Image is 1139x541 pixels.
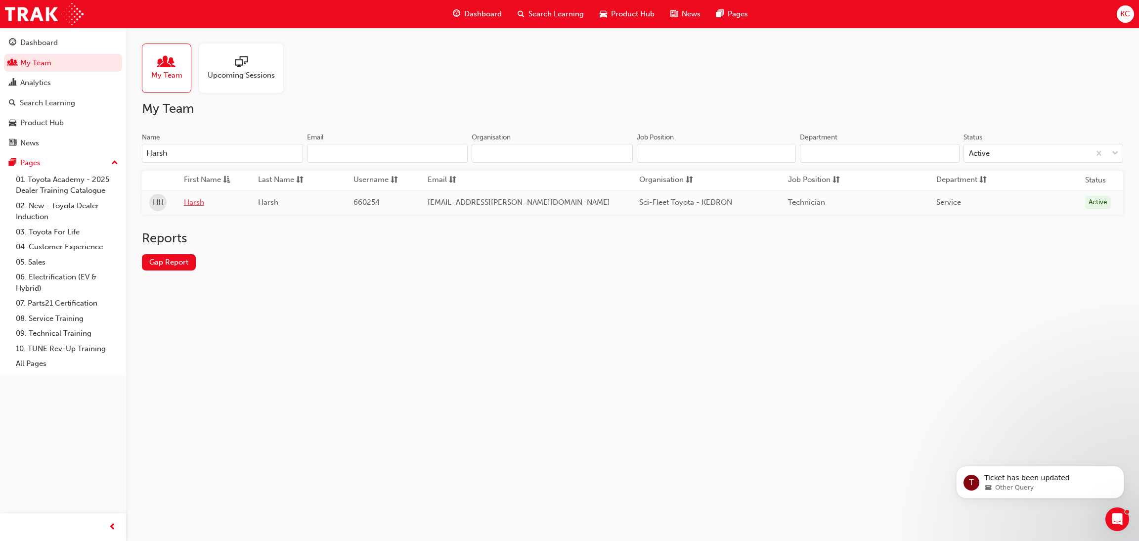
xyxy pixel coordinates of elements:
span: Username [353,174,389,186]
button: Last Namesorting-icon [258,174,312,186]
a: Analytics [4,74,122,92]
a: 05. Sales [12,255,122,270]
div: Name [142,133,160,142]
a: news-iconNews [662,4,708,24]
input: Organisation [472,144,633,163]
a: Dashboard [4,34,122,52]
div: Dashboard [20,37,58,48]
span: guage-icon [453,8,460,20]
span: Last Name [258,174,294,186]
a: Harsh [184,197,243,208]
iframe: Intercom live chat [1105,507,1129,531]
div: Pages [20,157,41,169]
a: 07. Parts21 Certification [12,296,122,311]
span: Search Learning [528,8,584,20]
span: guage-icon [9,39,16,47]
span: [EMAIL_ADDRESS][PERSON_NAME][DOMAIN_NAME] [428,198,610,207]
span: people-icon [9,59,16,68]
div: Department [800,133,837,142]
a: Search Learning [4,94,122,112]
a: 04. Customer Experience [12,239,122,255]
a: car-iconProduct Hub [592,4,662,24]
span: 660254 [353,198,380,207]
div: Organisation [472,133,511,142]
span: Organisation [639,174,684,186]
span: up-icon [111,157,118,170]
input: Name [142,144,303,163]
span: Harsh [258,198,278,207]
button: Departmentsorting-icon [936,174,991,186]
a: 10. TUNE Rev-Up Training [12,341,122,357]
span: sorting-icon [296,174,304,186]
span: My Team [151,70,182,81]
span: asc-icon [223,174,230,186]
div: Active [969,148,990,159]
div: Job Position [637,133,674,142]
a: My Team [4,54,122,72]
span: Job Position [788,174,831,186]
div: Search Learning [20,97,75,109]
span: KC [1120,8,1130,20]
span: chart-icon [9,79,16,88]
a: My Team [142,44,199,93]
span: search-icon [9,99,16,108]
span: Upcoming Sessions [208,70,275,81]
span: prev-icon [109,521,116,534]
span: sorting-icon [979,174,987,186]
a: pages-iconPages [708,4,756,24]
button: DashboardMy TeamAnalyticsSearch LearningProduct HubNews [4,32,122,154]
span: Sci-Fleet Toyota - KEDRON [639,198,732,207]
span: Department [936,174,977,186]
button: Pages [4,154,122,172]
span: pages-icon [716,8,724,20]
span: sorting-icon [449,174,456,186]
button: Usernamesorting-icon [353,174,408,186]
a: News [4,134,122,152]
a: guage-iconDashboard [445,4,510,24]
a: 06. Electrification (EV & Hybrid) [12,270,122,296]
a: 08. Service Training [12,311,122,326]
h2: My Team [142,101,1123,117]
a: 09. Technical Training [12,326,122,341]
span: sorting-icon [832,174,840,186]
button: Organisationsorting-icon [639,174,694,186]
span: Service [936,198,961,207]
span: search-icon [518,8,525,20]
a: 02. New - Toyota Dealer Induction [12,198,122,225]
div: Product Hub [20,117,64,129]
span: sorting-icon [391,174,398,186]
span: HH [153,197,164,208]
a: 01. Toyota Academy - 2025 Dealer Training Catalogue [12,172,122,198]
span: car-icon [600,8,607,20]
button: Job Positionsorting-icon [788,174,842,186]
button: KC [1117,5,1134,23]
div: Email [307,133,324,142]
input: Email [307,144,468,163]
a: Gap Report [142,254,196,270]
img: Trak [5,3,84,25]
span: Technician [788,198,825,207]
span: car-icon [9,119,16,128]
a: Product Hub [4,114,122,132]
span: Pages [728,8,748,20]
span: down-icon [1112,147,1119,160]
span: First Name [184,174,221,186]
span: Product Hub [611,8,655,20]
span: sessionType_ONLINE_URL-icon [235,56,248,70]
a: search-iconSearch Learning [510,4,592,24]
th: Status [1085,175,1106,186]
a: Upcoming Sessions [199,44,291,93]
span: people-icon [160,56,173,70]
div: News [20,137,39,149]
span: news-icon [9,139,16,148]
input: Job Position [637,144,796,163]
input: Department [800,144,960,163]
span: Dashboard [464,8,502,20]
span: News [682,8,701,20]
span: Email [428,174,447,186]
iframe: Intercom notifications message [941,445,1139,514]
